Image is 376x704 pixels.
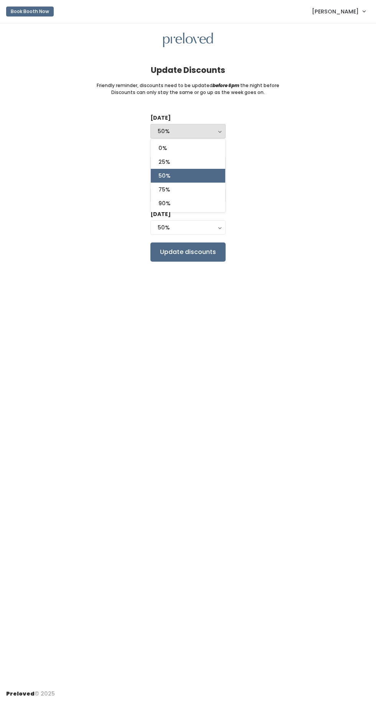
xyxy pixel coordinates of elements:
[158,185,170,194] span: 75%
[6,684,55,698] div: © 2025
[158,223,218,232] div: 50%
[6,3,54,20] a: Book Booth Now
[304,3,373,20] a: [PERSON_NAME]
[97,82,279,89] small: Friendly reminder, discounts need to be updated the night before
[158,127,218,135] div: 50%
[158,144,167,152] span: 0%
[150,210,171,218] label: [DATE]
[6,7,54,16] button: Book Booth Now
[150,114,171,122] label: [DATE]
[163,33,213,48] img: preloved logo
[158,199,170,208] span: 90%
[150,242,226,262] input: Update discounts
[6,690,35,697] span: Preloved
[151,66,225,74] h4: Update Discounts
[158,171,170,180] span: 50%
[150,220,226,235] button: 50%
[312,7,359,16] span: [PERSON_NAME]
[111,89,265,96] small: Discounts can only stay the same or go up as the week goes on.
[213,82,239,89] i: before 6pm
[150,124,226,138] button: 50%
[158,158,170,166] span: 25%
